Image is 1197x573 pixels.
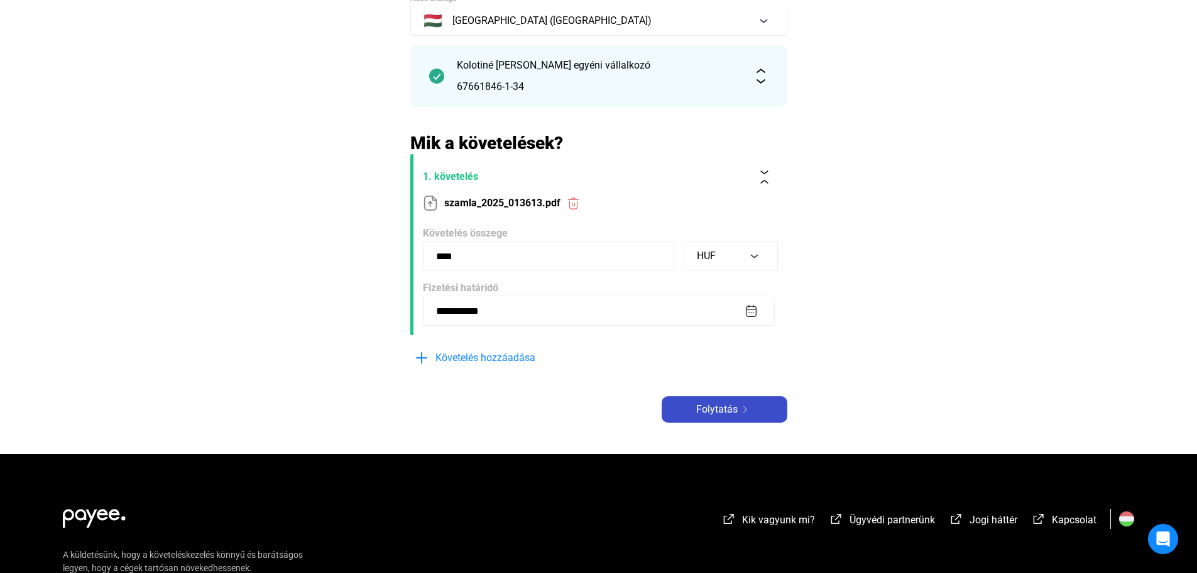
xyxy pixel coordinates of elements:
h2: Mik a követelések? [410,132,787,154]
img: calendar [745,304,758,318]
img: external-link-white [721,513,736,525]
div: Kolotiné [PERSON_NAME] egyéni vállalkozó [457,58,741,73]
button: collapse [752,164,778,190]
button: Folytatásarrow-right-white [662,396,787,423]
img: external-link-white [829,513,844,525]
span: Ügyvédi partnerünk [850,514,935,526]
img: upload-paper [423,196,438,211]
span: Fizetési határidő [423,282,498,294]
span: [GEOGRAPHIC_DATA] ([GEOGRAPHIC_DATA]) [452,13,652,28]
img: external-link-white [949,513,964,525]
button: 🇭🇺[GEOGRAPHIC_DATA] ([GEOGRAPHIC_DATA]) [410,6,787,36]
span: szamla_2025_013613.pdf [444,196,560,211]
button: calendar [743,303,759,319]
a: external-link-whiteÜgyvédi partnerünk [829,516,935,528]
img: plus-blue [414,350,429,365]
img: external-link-white [1031,513,1046,525]
a: external-link-whiteJogi háttér [949,516,1017,528]
span: Kik vagyunk mi? [742,514,815,526]
span: Követelés hozzáadása [435,350,535,365]
span: Követelés összege [423,227,508,239]
span: Jogi háttér [970,514,1017,526]
div: 67661846-1-34 [457,79,741,94]
span: 1. követelés [423,169,746,184]
span: HUF [697,250,716,262]
div: Open Intercom Messenger [1148,524,1178,554]
button: plus-blueKövetelés hozzáadása [410,345,599,371]
span: Folytatás [696,402,738,417]
img: collapse [758,170,771,184]
img: checkmark-darker-green-circle [429,69,444,84]
img: trash-red [567,197,580,210]
img: white-payee-white-dot.svg [63,502,126,528]
a: external-link-whiteKapcsolat [1031,516,1096,528]
img: arrow-right-white [738,406,753,413]
button: HUF [684,241,778,271]
img: expand [753,69,768,84]
span: 🇭🇺 [424,13,442,28]
button: trash-red [560,190,587,216]
img: HU.svg [1119,511,1134,526]
a: external-link-whiteKik vagyunk mi? [721,516,815,528]
span: Kapcsolat [1052,514,1096,526]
